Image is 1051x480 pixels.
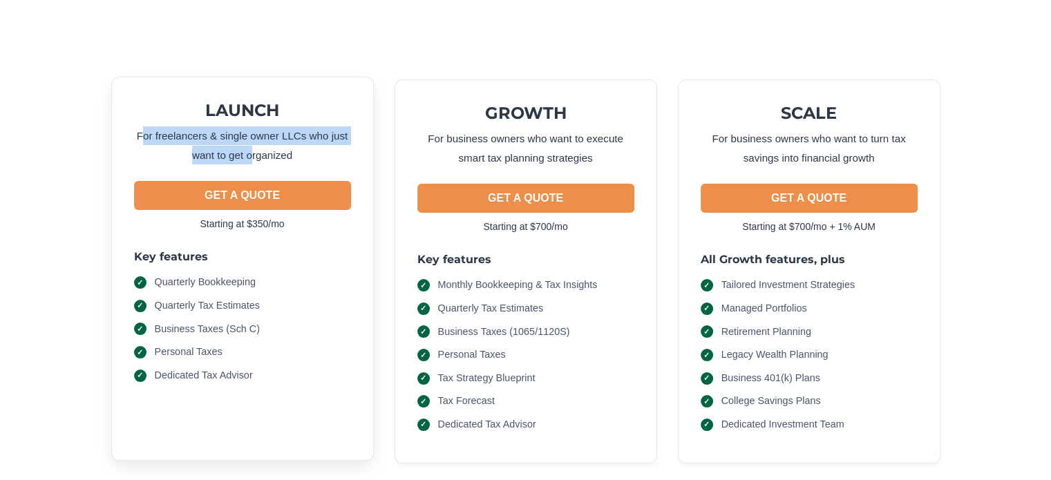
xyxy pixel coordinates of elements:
span: Tailored Investment Strategies [721,278,855,293]
span: Personal Taxes [155,345,222,360]
span: Quarterly Tax Estimates [438,301,544,316]
p: Starting at $350/mo [134,215,351,233]
h3: Key features [417,252,634,267]
span: Dedicated Tax Advisor [155,368,253,383]
span: Personal Taxes [438,347,506,363]
h3: All Growth features, plus [701,252,918,267]
h2: LAUNCH [134,99,351,121]
span: Retirement Planning [721,325,811,340]
p: Starting at $700/mo + 1% AUM [701,218,918,236]
span: Legacy Wealth Planning [721,347,829,363]
span: Quarterly Bookkeeping [155,275,256,290]
span: Tax Forecast [438,394,495,409]
span: Tax Strategy Blueprint [438,371,536,386]
button: GET A QUOTE [417,184,634,213]
span: Dedicated Tax Advisor [438,417,536,432]
span: Business 401(k) Plans [721,371,820,386]
span: Dedicated Investment Team [721,417,844,432]
span: Managed Portfolios [721,301,807,316]
span: College Savings Plans [721,394,821,409]
button: GET A QUOTE [701,184,918,213]
span: Business Taxes (1065/1120S) [438,325,570,340]
h3: Key features [134,249,351,264]
span: Business Taxes (Sch C) [155,322,261,337]
span: Quarterly Tax Estimates [155,298,261,314]
span: Monthly Bookkeeping & Tax Insights [438,278,598,293]
p: Starting at $700/mo [417,218,634,236]
p: For business owners who want to execute smart tax planning strategies [417,129,634,167]
h2: SCALE [701,102,918,124]
button: GET A QUOTE [134,181,351,210]
p: For freelancers & single owner LLCs who just want to get organized [134,126,351,164]
h2: GROWTH [417,102,634,124]
p: For business owners who want to turn tax savings into financial growth [701,129,918,167]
